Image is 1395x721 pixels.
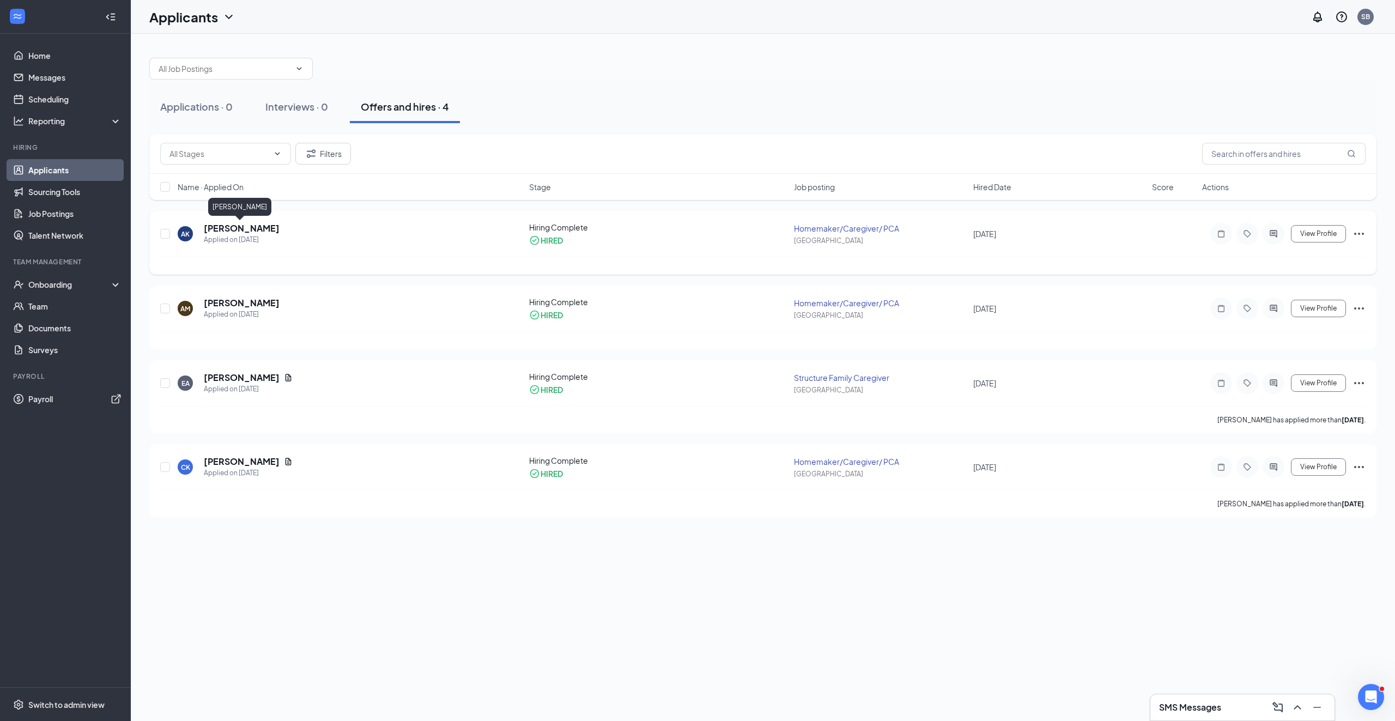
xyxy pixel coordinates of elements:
h3: SMS Messages [1159,701,1221,713]
a: Documents [28,317,122,339]
button: View Profile [1291,225,1346,243]
button: View Profile [1291,374,1346,392]
span: [DATE] [973,462,996,472]
svg: Collapse [105,11,116,22]
button: Minimize [1308,699,1326,716]
svg: Tag [1241,304,1254,313]
div: Structure Family Caregiver [794,372,966,383]
svg: Tag [1241,379,1254,387]
a: Scheduling [28,88,122,110]
svg: Note [1215,463,1228,471]
input: Search in offers and hires [1202,143,1366,165]
a: Team [28,295,122,317]
h5: [PERSON_NAME] [204,222,280,234]
a: Applicants [28,159,122,181]
svg: CheckmarkCircle [529,384,540,395]
svg: Note [1215,379,1228,387]
div: Homemaker/Caregiver/ PCA [794,223,966,234]
svg: Tag [1241,229,1254,238]
span: Score [1152,181,1174,192]
svg: Notifications [1311,10,1324,23]
svg: QuestionInfo [1335,10,1348,23]
svg: ChevronDown [295,64,304,73]
a: Sourcing Tools [28,181,122,203]
h5: [PERSON_NAME] [204,456,280,468]
button: Filter Filters [295,143,351,165]
svg: Document [284,373,293,382]
svg: CheckmarkCircle [529,310,540,320]
a: Job Postings [28,203,122,225]
div: HIRED [541,310,563,320]
span: Hired Date [973,181,1011,192]
svg: Minimize [1311,701,1324,714]
svg: ActiveChat [1267,304,1280,313]
div: Homemaker/Caregiver/ PCA [794,456,966,467]
div: SB [1361,12,1370,21]
svg: WorkstreamLogo [12,11,23,22]
div: Hiring Complete [529,222,788,233]
span: Job posting [794,181,835,192]
span: Stage [529,181,551,192]
div: Hiring Complete [529,371,788,382]
svg: Tag [1241,463,1254,471]
div: HIRED [541,384,563,395]
a: Home [28,45,122,66]
h1: Applicants [149,8,218,26]
svg: Ellipses [1352,461,1366,474]
input: All Stages [169,148,269,160]
div: [GEOGRAPHIC_DATA] [794,236,966,245]
svg: CheckmarkCircle [529,468,540,479]
svg: Ellipses [1352,227,1366,240]
svg: Note [1215,229,1228,238]
svg: ComposeMessage [1271,701,1284,714]
div: Applications · 0 [160,100,233,113]
svg: Document [284,457,293,466]
svg: Ellipses [1352,377,1366,390]
svg: ChevronUp [1291,701,1304,714]
div: Applied on [DATE] [204,468,293,478]
button: View Profile [1291,458,1346,476]
svg: Analysis [13,116,24,126]
svg: Settings [13,699,24,710]
div: [GEOGRAPHIC_DATA] [794,469,966,478]
div: HIRED [541,468,563,479]
div: Applied on [DATE] [204,234,280,245]
span: [DATE] [973,229,996,239]
div: [PERSON_NAME] [208,198,271,216]
span: View Profile [1300,379,1337,387]
div: AM [180,304,190,313]
svg: Ellipses [1352,302,1366,315]
svg: ActiveChat [1267,379,1280,387]
span: View Profile [1300,305,1337,312]
b: [DATE] [1342,500,1364,508]
span: [DATE] [973,378,996,388]
iframe: Intercom live chat [1358,684,1384,710]
div: Team Management [13,257,119,266]
a: Talent Network [28,225,122,246]
h5: [PERSON_NAME] [204,372,280,384]
div: Hiring [13,143,119,152]
span: View Profile [1300,230,1337,238]
div: [GEOGRAPHIC_DATA] [794,311,966,320]
button: View Profile [1291,300,1346,317]
div: Applied on [DATE] [204,384,293,395]
button: ComposeMessage [1269,699,1287,716]
span: Name · Applied On [178,181,244,192]
div: Reporting [28,116,122,126]
div: EA [181,379,190,388]
a: PayrollExternalLink [28,388,122,410]
a: Messages [28,66,122,88]
div: CK [181,463,190,472]
svg: ChevronDown [222,10,235,23]
div: [GEOGRAPHIC_DATA] [794,385,966,395]
h5: [PERSON_NAME] [204,297,280,309]
div: Applied on [DATE] [204,309,280,320]
div: Offers and hires · 4 [361,100,449,113]
svg: Filter [305,147,318,160]
span: [DATE] [973,304,996,313]
p: [PERSON_NAME] has applied more than . [1217,499,1366,508]
div: Hiring Complete [529,296,788,307]
svg: UserCheck [13,279,24,290]
a: Surveys [28,339,122,361]
svg: ChevronDown [273,149,282,158]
